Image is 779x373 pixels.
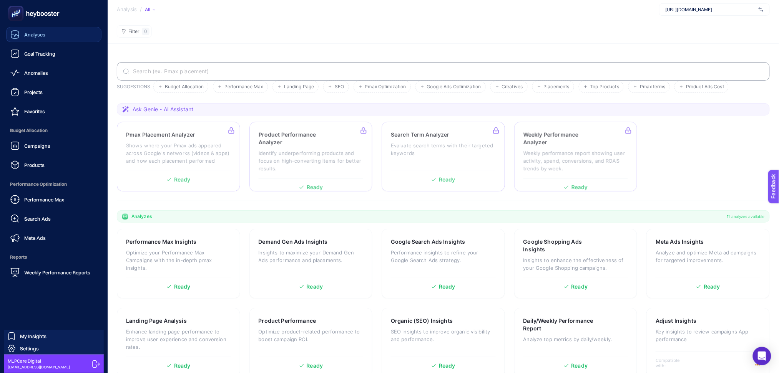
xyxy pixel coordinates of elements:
span: Analysis [117,7,137,13]
span: Analyses [24,31,45,38]
p: SEO insights to improve organic visibility and performance. [391,328,496,343]
span: Creatives [502,84,523,90]
span: Ready [307,363,323,368]
span: Ready [174,284,191,289]
a: Google Search Ads InsightsPerformance insights to refine your Google Search Ads strategy.Ready [382,229,505,299]
span: [URL][DOMAIN_NAME] [666,7,756,13]
span: Ready [174,363,191,368]
a: Demand Gen Ads InsightsInsights to maximize your Demand Gen Ads performance and placements.Ready [249,229,373,299]
a: Product Performance AnalyzerIdentify underperforming products and focus on high-converting items ... [249,122,373,191]
h3: Demand Gen Ads Insights [259,238,328,246]
span: Ready [571,363,588,368]
p: Insights to enhance the effectiveness of your Google Shopping campaigns. [523,256,628,272]
h3: Organic (SEO) Insights [391,317,453,325]
a: Meta Ads [6,230,101,246]
h3: Google Search Ads Insights [391,238,465,246]
a: Products [6,157,101,173]
span: Favorites [24,108,45,114]
p: Analyze top metrics by daily/weekly. [523,335,628,343]
span: Performance Optimization [6,177,101,192]
p: Enhance landing page performance to improve user experience and conversion rates. [126,328,231,351]
a: Google Shopping Ads InsightsInsights to enhance the effectiveness of your Google Shopping campaig... [514,229,638,299]
span: 11 analyzes available [727,213,765,220]
a: Analyses [6,27,101,42]
span: Meta Ads [24,235,46,241]
a: Goal Tracking [6,46,101,61]
p: Insights to maximize your Demand Gen Ads performance and placements. [259,249,364,264]
a: Search Term AnalyzerEvaluate search terms with their targeted keywordsReady [382,122,505,191]
img: svg%3e [759,6,763,13]
span: Products [24,162,45,168]
p: Performance insights to refine your Google Search Ads strategy. [391,249,496,264]
a: Projects [6,84,101,100]
span: MLPCare Digital [8,358,70,364]
span: Weekly Performance Reports [24,269,90,276]
span: Ready [439,363,455,368]
span: Compatible with: [656,358,690,368]
span: Performance Max [24,196,64,203]
h3: Meta Ads Insights [656,238,704,246]
a: Meta Ads InsightsAnalyze and optimize Meta ad campaigns for targeted improvements.Ready [646,229,770,299]
span: Goal Tracking [24,51,55,57]
a: Performance Max [6,192,101,207]
h3: Landing Page Analysis [126,317,187,325]
h3: Daily/Weekly Performance Report [523,317,604,332]
span: Pmax Optimization [365,84,406,90]
span: Budget Allocation [6,123,101,138]
a: Campaigns [6,138,101,153]
a: Search Ads [6,211,101,226]
span: Budget Allocation [165,84,204,90]
span: / [140,6,142,12]
span: Product Ads Cost [686,84,724,90]
span: Settings [20,345,39,352]
span: Ready [439,284,455,289]
span: Landing Page [284,84,314,90]
span: Reports [6,249,101,265]
span: Projects [24,89,43,95]
a: Settings [4,342,104,355]
p: Key insights to review campaigns App performance [656,328,761,343]
span: Anomalies [24,70,48,76]
span: 0 [144,28,147,35]
span: Placements [544,84,570,90]
p: Analyze and optimize Meta ad campaigns for targeted improvements. [656,249,761,264]
span: Feedback [5,2,29,8]
p: Optimize product-related performance to boost campaign ROI. [259,328,364,343]
span: Search Ads [24,216,51,222]
span: Ready [704,284,720,289]
h3: Product Performance [259,317,316,325]
h3: SUGGESTIONS [117,84,150,93]
span: Google Ads Optimization [427,84,481,90]
span: Campaigns [24,143,50,149]
span: Pmax terms [640,84,665,90]
a: Anomalies [6,65,101,81]
span: [EMAIL_ADDRESS][DOMAIN_NAME] [8,364,70,370]
span: Ready [307,284,323,289]
span: My Insights [20,333,47,339]
p: Optimize your Performance Max Campaigns with the in-depth pmax insights. [126,249,231,272]
input: Search [131,68,764,74]
a: Weekly Performance AnalyzerWeekly performance report showing user activity, spend, conversions, a... [514,122,638,191]
span: SEO [335,84,344,90]
span: Top Products [590,84,619,90]
h3: Adjust Insights [656,317,696,325]
a: Weekly Performance Reports [6,265,101,280]
span: Analyzes [131,213,152,220]
div: Open Intercom Messenger [753,347,771,365]
span: Ask Genie - AI Assistant [133,106,193,113]
span: Filter [128,29,140,35]
a: Pmax Placement AnalyzerShows where your Pmax ads appeared across Google's networks (videos & apps... [117,122,240,191]
a: Performance Max InsightsOptimize your Performance Max Campaigns with the in-depth pmax insights.R... [117,229,240,299]
a: Favorites [6,104,101,119]
button: Filter0 [117,25,152,38]
span: Performance Max [224,84,263,90]
div: All [145,7,156,13]
span: Ready [571,284,588,289]
a: My Insights [4,330,104,342]
h3: Google Shopping Ads Insights [523,238,604,253]
h3: Performance Max Insights [126,238,196,246]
